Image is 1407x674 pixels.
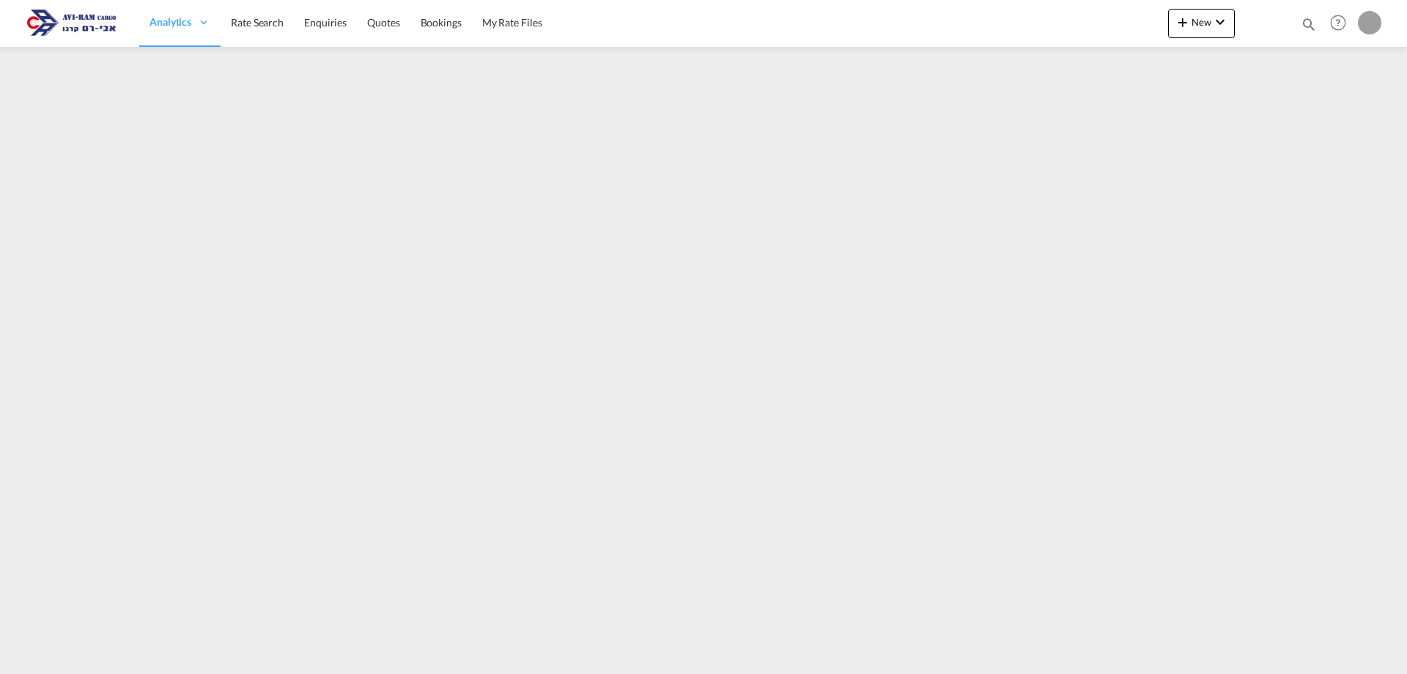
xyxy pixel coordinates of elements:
[1168,9,1235,38] button: icon-plus 400-fgNewicon-chevron-down
[1301,16,1317,38] div: icon-magnify
[1211,13,1229,31] md-icon: icon-chevron-down
[1326,10,1351,35] span: Help
[1174,16,1229,28] span: New
[421,16,462,29] span: Bookings
[1326,10,1358,37] div: Help
[1174,13,1192,31] md-icon: icon-plus 400-fg
[149,15,191,29] span: Analytics
[22,7,121,40] img: 166978e0a5f911edb4280f3c7a976193.png
[304,16,347,29] span: Enquiries
[367,16,399,29] span: Quotes
[482,16,542,29] span: My Rate Files
[1301,16,1317,32] md-icon: icon-magnify
[231,16,284,29] span: Rate Search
